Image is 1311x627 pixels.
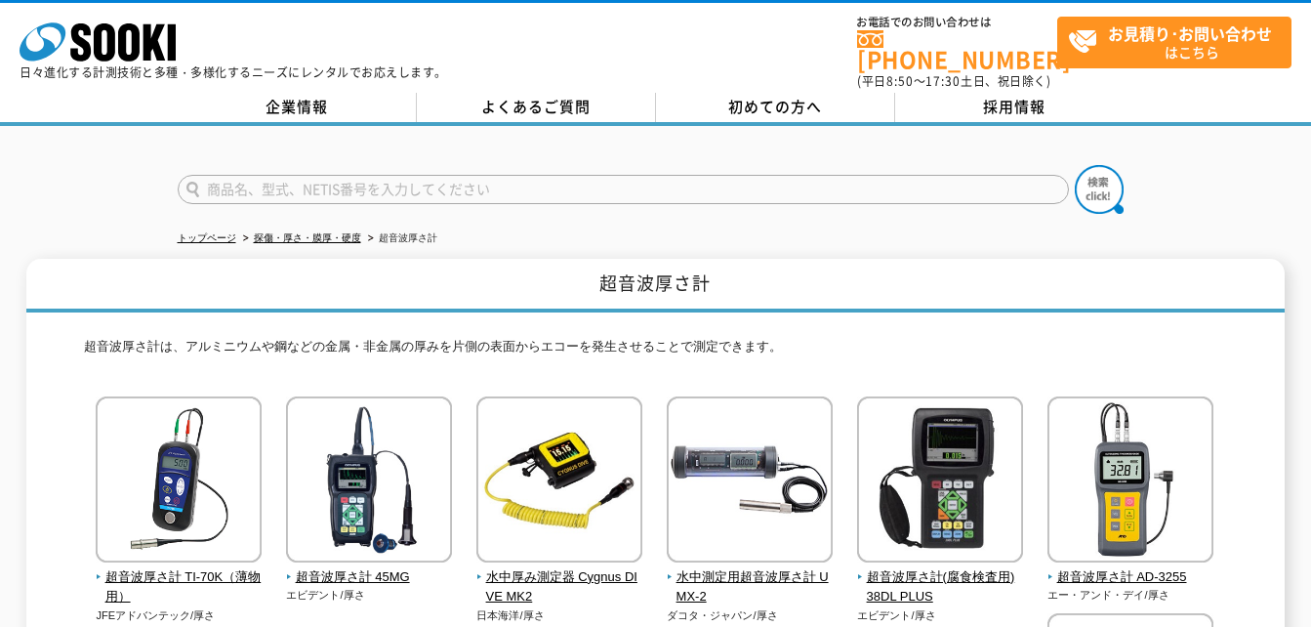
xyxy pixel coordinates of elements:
[286,549,453,588] a: 超音波厚さ計 45MG
[667,567,834,608] span: 水中測定用超音波厚さ計 UMX-2
[886,72,914,90] span: 8:50
[254,232,361,243] a: 探傷・厚さ・膜厚・硬度
[667,607,834,624] p: ダコタ・ジャパン/厚さ
[656,93,895,122] a: 初めての方へ
[667,397,833,567] img: 水中測定用超音波厚さ計 UMX-2
[857,397,1023,567] img: 超音波厚さ計(腐食検査用) 38DL PLUS
[476,607,643,624] p: 日本海洋/厚さ
[476,549,643,607] a: 水中厚み測定器 Cygnus DIVE MK2
[417,93,656,122] a: よくあるご質問
[1108,21,1272,45] strong: お見積り･お問い合わせ
[476,567,643,608] span: 水中厚み測定器 Cygnus DIVE MK2
[96,397,262,567] img: 超音波厚さ計 TI-70K（薄物用）
[178,93,417,122] a: 企業情報
[1047,549,1214,588] a: 超音波厚さ計 AD-3255
[286,397,452,567] img: 超音波厚さ計 45MG
[96,567,263,608] span: 超音波厚さ計 TI-70K（薄物用）
[178,232,236,243] a: トップページ
[1057,17,1291,68] a: お見積り･お問い合わせはこちら
[857,17,1057,28] span: お電話でのお問い合わせは
[1047,567,1214,588] span: 超音波厚さ計 AD-3255
[728,96,822,117] span: 初めての方へ
[857,30,1057,70] a: [PHONE_NUMBER]
[1047,587,1214,604] p: エー・アンド・デイ/厚さ
[84,337,1226,367] p: 超音波厚さ計は、アルミニウムや鋼などの金属・非金属の厚みを片側の表面からエコーを発生させることで測定できます。
[667,549,834,607] a: 水中測定用超音波厚さ計 UMX-2
[286,587,453,604] p: エビデント/厚さ
[857,607,1024,624] p: エビデント/厚さ
[96,549,263,607] a: 超音波厚さ計 TI-70K（薄物用）
[286,567,453,588] span: 超音波厚さ計 45MG
[364,229,437,249] li: 超音波厚さ計
[96,607,263,624] p: JFEアドバンテック/厚さ
[1075,165,1124,214] img: btn_search.png
[20,66,447,78] p: 日々進化する計測技術と多種・多様化するニーズにレンタルでお応えします。
[857,549,1024,607] a: 超音波厚さ計(腐食検査用) 38DL PLUS
[1047,397,1213,567] img: 超音波厚さ計 AD-3255
[925,72,961,90] span: 17:30
[895,93,1134,122] a: 採用情報
[857,72,1050,90] span: (平日 ～ 土日、祝日除く)
[178,175,1069,204] input: 商品名、型式、NETIS番号を入力してください
[857,567,1024,608] span: 超音波厚さ計(腐食検査用) 38DL PLUS
[26,259,1285,313] h1: 超音波厚さ計
[1068,18,1291,66] span: はこちら
[476,397,642,567] img: 水中厚み測定器 Cygnus DIVE MK2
